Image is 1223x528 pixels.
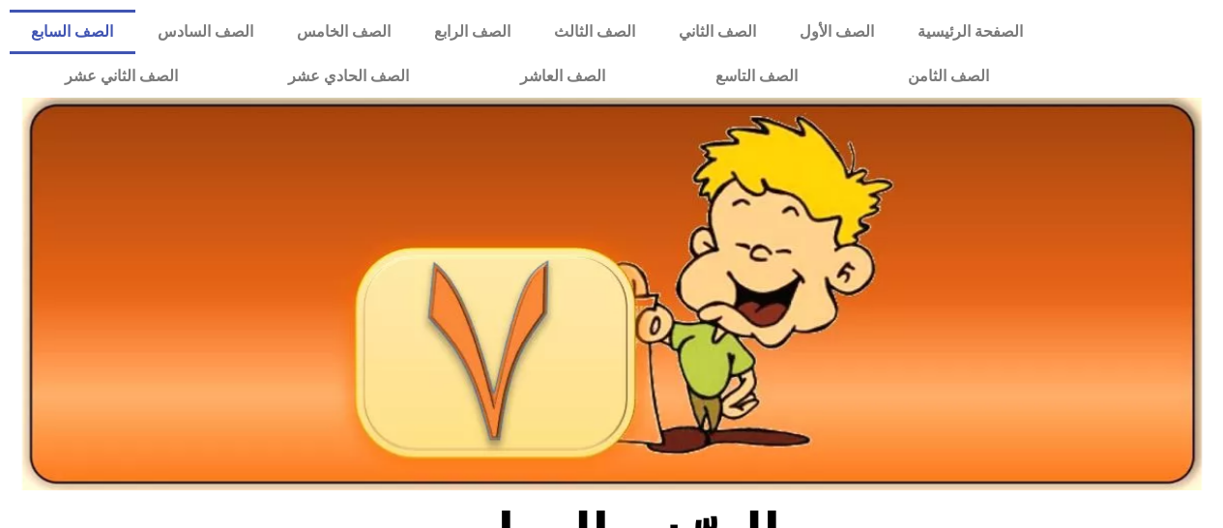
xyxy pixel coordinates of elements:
a: الصف التاسع [660,54,853,99]
a: الصف السابع [10,10,135,54]
a: الصف الثالث [532,10,656,54]
a: الصف الثاني [656,10,777,54]
a: الصف الخامس [275,10,412,54]
a: الصف العاشر [465,54,660,99]
a: الصف الرابع [412,10,532,54]
a: الصف الأول [777,10,895,54]
a: الصف السادس [135,10,275,54]
a: الصف الحادي عشر [233,54,464,99]
a: الصفحة الرئيسية [895,10,1044,54]
a: الصف الثاني عشر [10,54,233,99]
a: الصف الثامن [853,54,1044,99]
